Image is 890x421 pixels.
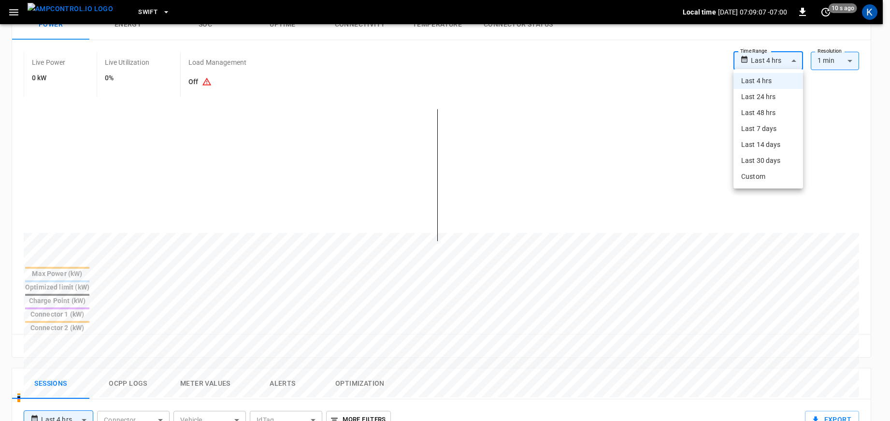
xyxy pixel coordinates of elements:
[733,89,803,105] li: Last 24 hrs
[733,153,803,169] li: Last 30 days
[733,73,803,89] li: Last 4 hrs
[733,137,803,153] li: Last 14 days
[733,105,803,121] li: Last 48 hrs
[733,169,803,185] li: Custom
[733,121,803,137] li: Last 7 days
